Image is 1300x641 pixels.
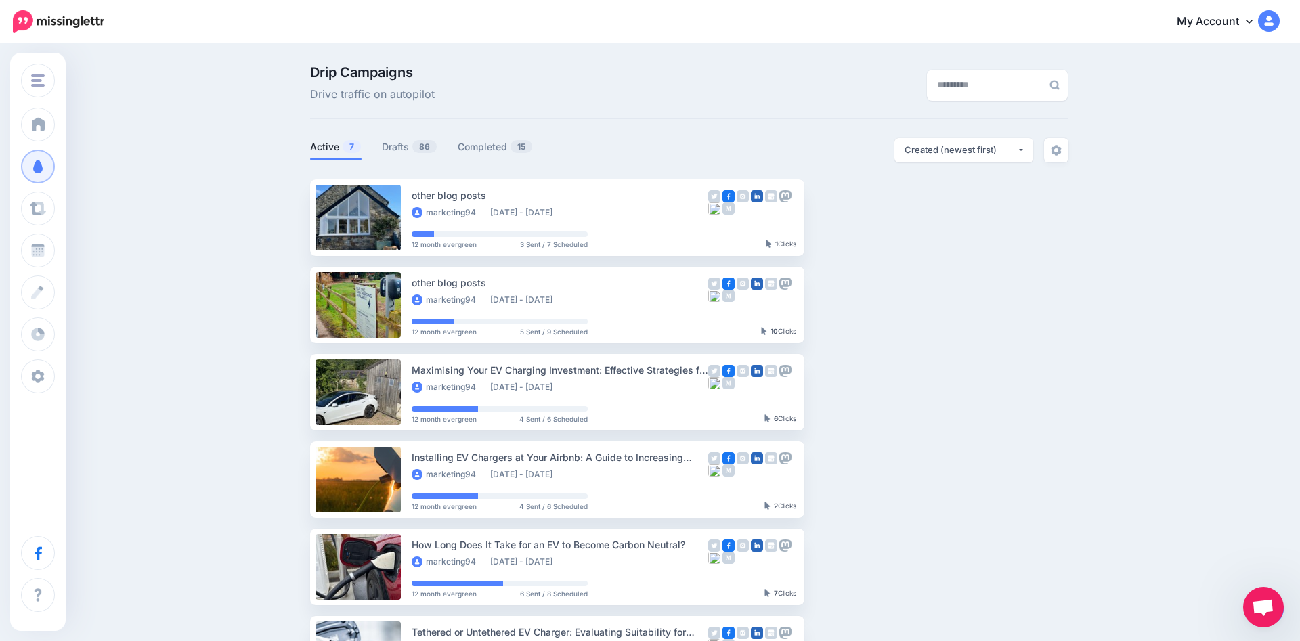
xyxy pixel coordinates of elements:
span: 12 month evergreen [412,590,477,597]
div: How Long Does It Take for an EV to Become Carbon Neutral? [412,537,708,552]
img: google_business-grey-square.png [765,452,777,464]
div: Clicks [766,240,796,248]
span: 15 [511,140,532,153]
img: Missinglettr [13,10,104,33]
img: pointer-grey-darker.png [764,589,771,597]
img: bluesky-grey-square.png [708,377,720,389]
img: instagram-grey-square.png [737,190,749,202]
img: mastodon-grey-square.png [779,452,792,464]
div: Clicks [764,502,796,510]
img: facebook-square.png [722,452,735,464]
img: instagram-grey-square.png [737,278,749,290]
img: twitter-grey-square.png [708,627,720,639]
span: 6 Sent / 8 Scheduled [520,590,588,597]
img: linkedin-square.png [751,452,763,464]
img: mastodon-grey-square.png [779,627,792,639]
img: mastodon-grey-square.png [779,278,792,290]
span: 12 month evergreen [412,503,477,510]
b: 10 [771,327,778,335]
img: google_business-grey-square.png [765,539,777,552]
div: Clicks [761,328,796,336]
li: [DATE] - [DATE] [490,382,559,393]
img: linkedin-square.png [751,627,763,639]
div: Created (newest first) [905,143,1017,156]
img: twitter-grey-square.png [708,452,720,464]
img: facebook-square.png [722,365,735,377]
img: pointer-grey-darker.png [764,502,771,510]
img: pointer-grey-darker.png [761,327,767,335]
a: Completed15 [458,139,533,155]
li: marketing94 [412,294,483,305]
img: mastodon-grey-square.png [779,365,792,377]
span: 86 [412,140,437,153]
b: 2 [774,502,778,510]
img: twitter-grey-square.png [708,539,720,552]
span: 12 month evergreen [412,328,477,335]
li: marketing94 [412,469,483,480]
img: bluesky-grey-square.png [708,464,720,477]
b: 6 [774,414,778,422]
img: medium-grey-square.png [722,290,735,302]
b: 7 [774,589,778,597]
span: 5 Sent / 9 Scheduled [520,328,588,335]
a: My Account [1163,5,1280,39]
img: facebook-square.png [722,278,735,290]
img: instagram-grey-square.png [737,452,749,464]
div: Maximising Your EV Charging Investment: Effective Strategies for Pricing and Management [412,362,708,378]
img: settings-grey.png [1051,145,1062,156]
div: other blog posts [412,187,708,203]
li: marketing94 [412,556,483,567]
img: google_business-grey-square.png [765,190,777,202]
a: Active7 [310,139,362,155]
img: bluesky-grey-square.png [708,552,720,564]
span: 4 Sent / 6 Scheduled [519,503,588,510]
span: 12 month evergreen [412,241,477,248]
div: Installing EV Chargers at Your Airbnb: A Guide to Increasing Revenue [412,449,708,465]
img: linkedin-square.png [751,365,763,377]
img: medium-grey-square.png [722,552,735,564]
li: [DATE] - [DATE] [490,556,559,567]
span: 3 Sent / 7 Scheduled [520,241,588,248]
img: twitter-grey-square.png [708,278,720,290]
img: instagram-grey-square.png [737,627,749,639]
img: facebook-square.png [722,627,735,639]
div: Clicks [764,590,796,598]
li: marketing94 [412,207,483,218]
div: Tethered or Untethered EV Charger: Evaluating Suitability for Your Property [412,624,708,640]
img: search-grey-6.png [1049,80,1060,90]
li: [DATE] - [DATE] [490,294,559,305]
li: [DATE] - [DATE] [490,207,559,218]
img: linkedin-square.png [751,539,763,552]
div: other blog posts [412,275,708,290]
span: 4 Sent / 6 Scheduled [519,416,588,422]
a: Drafts86 [382,139,437,155]
img: twitter-grey-square.png [708,190,720,202]
span: Drive traffic on autopilot [310,86,435,104]
img: medium-grey-square.png [722,464,735,477]
img: linkedin-square.png [751,190,763,202]
img: pointer-grey-darker.png [764,414,771,422]
img: mastodon-grey-square.png [779,190,792,202]
img: google_business-grey-square.png [765,365,777,377]
li: [DATE] - [DATE] [490,469,559,480]
img: medium-grey-square.png [722,377,735,389]
span: 7 [343,140,361,153]
a: Open chat [1243,587,1284,627]
img: bluesky-grey-square.png [708,290,720,302]
img: google_business-grey-square.png [765,278,777,290]
li: marketing94 [412,382,483,393]
img: linkedin-square.png [751,278,763,290]
img: instagram-grey-square.png [737,539,749,552]
img: facebook-square.png [722,539,735,552]
img: twitter-grey-square.png [708,365,720,377]
img: mastodon-grey-square.png [779,539,792,552]
img: instagram-grey-square.png [737,365,749,377]
b: 1 [775,240,778,248]
img: google_business-grey-square.png [765,627,777,639]
span: 12 month evergreen [412,416,477,422]
img: bluesky-grey-square.png [708,202,720,215]
img: menu.png [31,74,45,87]
img: facebook-square.png [722,190,735,202]
div: Clicks [764,415,796,423]
button: Created (newest first) [894,138,1033,162]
